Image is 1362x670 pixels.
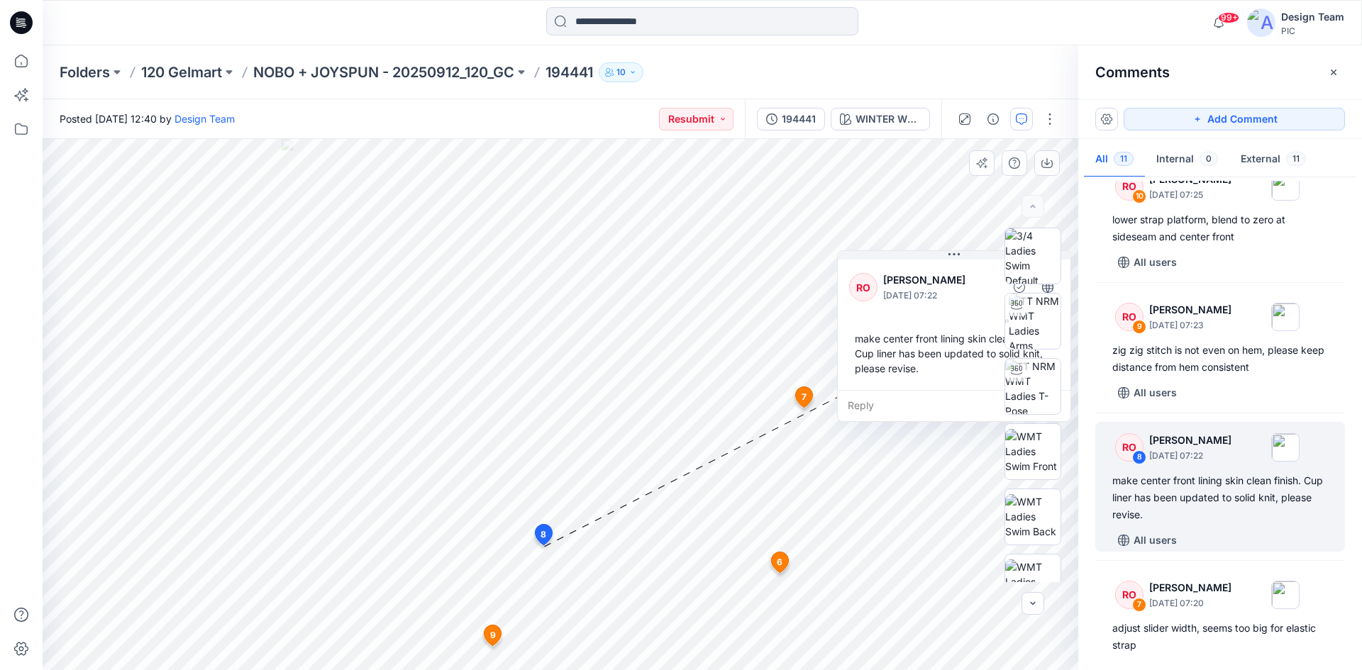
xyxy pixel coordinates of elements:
[1114,152,1134,166] span: 11
[541,528,546,541] span: 8
[1115,172,1144,201] div: RO
[141,62,222,82] a: 120 Gelmart
[1115,433,1144,462] div: RO
[175,113,235,125] a: Design Team
[1134,384,1177,401] p: All users
[1095,64,1170,81] h2: Comments
[1218,12,1239,23] span: 99+
[831,108,930,130] button: WINTER WHITE
[1134,254,1177,271] p: All users
[1149,579,1231,596] p: [PERSON_NAME]
[1005,559,1061,604] img: WMT Ladies Swim Left
[1132,450,1146,464] div: 8
[1084,142,1145,178] button: All
[1149,432,1231,449] p: [PERSON_NAME]
[1005,228,1061,284] img: 3/4 Ladies Swim Default
[1132,598,1146,612] div: 7
[1149,318,1231,333] p: [DATE] 07:23
[1149,301,1231,318] p: [PERSON_NAME]
[883,289,999,303] p: [DATE] 07:22
[782,111,816,127] div: 194441
[1281,26,1344,36] div: PIC
[849,273,877,301] div: RO
[1112,211,1328,245] div: lower strap platform, blend to zero at sideseam and center front
[60,111,235,126] span: Posted [DATE] 12:40 by
[802,391,807,403] span: 7
[1115,581,1144,609] div: RO
[1149,449,1231,463] p: [DATE] 07:22
[1229,142,1317,178] button: External
[1145,142,1229,178] button: Internal
[1005,359,1061,414] img: TT NRM WMT Ladies T-Pose
[982,108,1004,130] button: Details
[1005,429,1061,474] img: WMT Ladies Swim Front
[1005,494,1061,539] img: WMT Ladies Swim Back
[1112,381,1183,404] button: All users
[1124,108,1345,130] button: Add Comment
[1115,303,1144,331] div: RO
[1132,320,1146,334] div: 9
[856,111,921,127] div: WINTER WHITE
[1009,294,1061,349] img: TT NRM WMT Ladies Arms Down
[616,65,626,80] p: 10
[1132,189,1146,203] div: 10
[1112,529,1183,552] button: All users
[1112,342,1328,376] div: zig zig stitch is not even on hem, please keep distance from hem consistent
[599,62,643,82] button: 10
[1112,251,1183,274] button: All users
[838,390,1070,421] div: Reply
[883,272,999,289] p: [PERSON_NAME]
[1200,152,1218,166] span: 0
[1149,596,1231,610] p: [DATE] 07:20
[1281,9,1344,26] div: Design Team
[1112,620,1328,654] div: adjust slider width, seems too big for elastic strap
[757,108,825,130] button: 194441
[60,62,110,82] a: Folders
[777,556,782,569] span: 6
[1134,532,1177,549] p: All users
[546,62,593,82] p: 194441
[253,62,514,82] a: NOBO + JOYSPUN - 20250912_120_GC
[490,629,496,642] span: 9
[1247,9,1275,37] img: avatar
[1286,152,1306,166] span: 11
[1112,472,1328,523] div: make center front lining skin clean finish. Cup liner has been updated to solid knit, please revise.
[1149,188,1231,202] p: [DATE] 07:25
[849,325,1059,381] div: make center front lining skin clean finish. Cup liner has been updated to solid knit, please revise.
